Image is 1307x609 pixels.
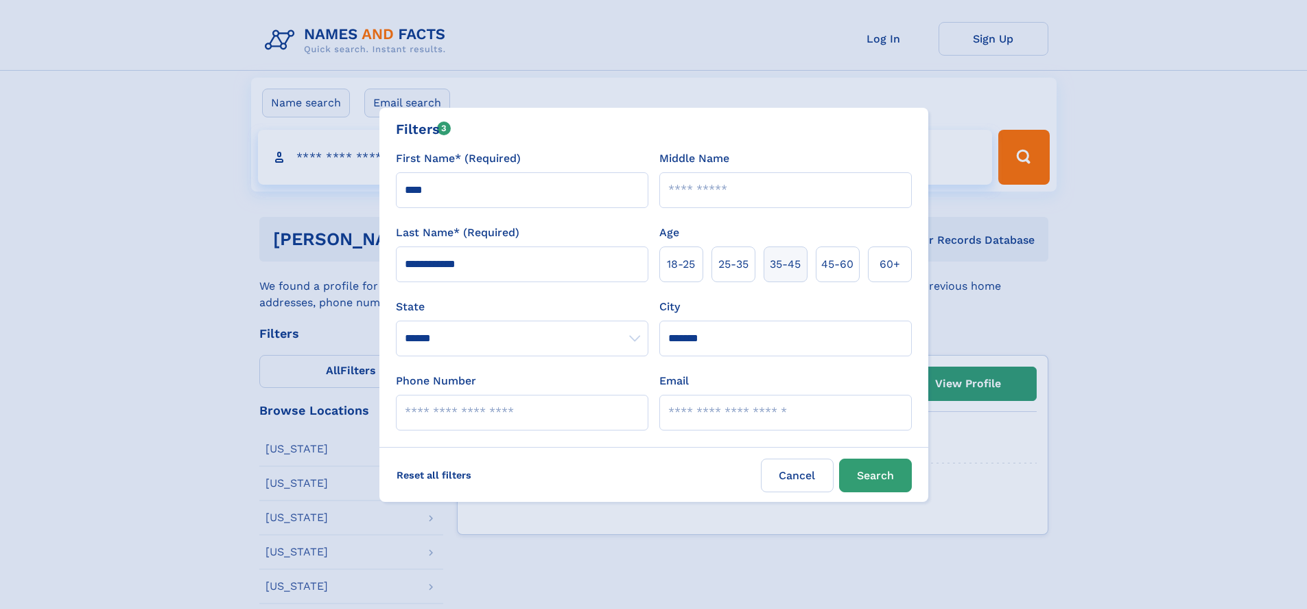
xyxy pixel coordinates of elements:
label: Age [659,225,679,241]
label: Reset all filters [388,459,480,492]
label: Cancel [761,459,834,492]
label: First Name* (Required) [396,150,521,167]
div: Filters [396,119,451,139]
span: 35‑45 [770,256,801,273]
label: Phone Number [396,373,476,389]
label: Middle Name [659,150,729,167]
label: State [396,299,648,315]
span: 60+ [880,256,900,273]
span: 18‑25 [667,256,695,273]
label: Last Name* (Required) [396,225,519,241]
label: City [659,299,680,315]
button: Search [839,459,912,492]
span: 45‑60 [821,256,853,273]
label: Email [659,373,689,389]
span: 25‑35 [718,256,749,273]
